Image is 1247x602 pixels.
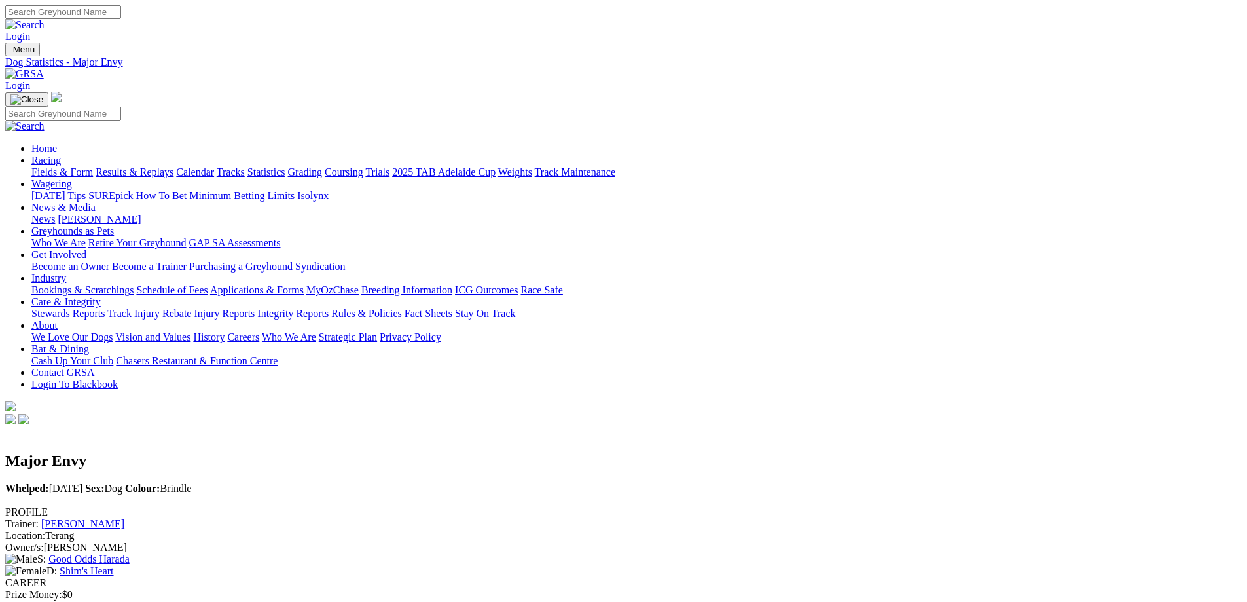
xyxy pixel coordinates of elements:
a: Login [5,31,30,42]
a: Privacy Policy [380,331,441,343]
span: Prize Money: [5,589,62,600]
div: PROFILE [5,506,1242,518]
a: Schedule of Fees [136,284,208,295]
div: Care & Integrity [31,308,1242,320]
span: Location: [5,530,45,541]
a: Statistics [247,166,285,178]
input: Search [5,107,121,121]
div: Bar & Dining [31,355,1242,367]
a: Vision and Values [115,331,190,343]
b: Whelped: [5,483,49,494]
a: Careers [227,331,259,343]
a: Racing [31,155,61,166]
div: About [31,331,1242,343]
a: Applications & Forms [210,284,304,295]
a: Weights [498,166,532,178]
a: Bar & Dining [31,343,89,354]
span: Trainer: [5,518,39,529]
a: News [31,214,55,225]
img: logo-grsa-white.png [5,401,16,411]
a: Cash Up Your Club [31,355,113,366]
a: ICG Outcomes [455,284,518,295]
a: Syndication [295,261,345,272]
a: Minimum Betting Limits [189,190,295,201]
a: History [193,331,225,343]
a: How To Bet [136,190,187,201]
a: Home [31,143,57,154]
a: About [31,320,58,331]
span: Dog [85,483,122,494]
span: Brindle [125,483,191,494]
a: Purchasing a Greyhound [189,261,293,272]
a: Breeding Information [361,284,452,295]
a: Shim's Heart [60,565,113,576]
span: D: [5,565,57,576]
a: Bookings & Scratchings [31,284,134,295]
img: Close [10,94,43,105]
a: Calendar [176,166,214,178]
button: Toggle navigation [5,92,48,107]
a: Race Safe [520,284,562,295]
img: logo-grsa-white.png [51,92,62,102]
a: Login [5,80,30,91]
a: SUREpick [88,190,133,201]
a: Good Odds Harada [48,554,130,565]
button: Toggle navigation [5,43,40,56]
b: Sex: [85,483,104,494]
a: Get Involved [31,249,86,260]
img: GRSA [5,68,44,80]
a: Fact Sheets [405,308,452,319]
a: Contact GRSA [31,367,94,378]
a: Who We Are [262,331,316,343]
div: CAREER [5,577,1242,589]
a: Isolynx [297,190,329,201]
a: Who We Are [31,237,86,248]
a: Care & Integrity [31,296,101,307]
a: Strategic Plan [319,331,377,343]
a: Trials [365,166,389,178]
a: [DATE] Tips [31,190,86,201]
img: Female [5,565,46,577]
a: [PERSON_NAME] [41,518,124,529]
a: Stay On Track [455,308,515,319]
div: $0 [5,589,1242,601]
img: twitter.svg [18,414,29,424]
b: Colour: [125,483,160,494]
a: Integrity Reports [257,308,329,319]
div: Racing [31,166,1242,178]
a: Tracks [217,166,245,178]
div: Terang [5,530,1242,542]
h2: Major Envy [5,452,1242,470]
a: Greyhounds as Pets [31,225,114,236]
a: News & Media [31,202,96,213]
a: Stewards Reports [31,308,105,319]
a: Coursing [325,166,363,178]
a: Become a Trainer [112,261,187,272]
a: Wagering [31,178,72,189]
div: Wagering [31,190,1242,202]
a: Retire Your Greyhound [88,237,187,248]
a: MyOzChase [306,284,359,295]
a: Injury Reports [194,308,255,319]
a: Track Maintenance [535,166,615,178]
img: facebook.svg [5,414,16,424]
a: Fields & Form [31,166,93,178]
div: Greyhounds as Pets [31,237,1242,249]
span: Menu [13,45,35,54]
span: [DATE] [5,483,82,494]
div: [PERSON_NAME] [5,542,1242,554]
a: Chasers Restaurant & Function Centre [116,355,278,366]
div: News & Media [31,214,1242,225]
a: Become an Owner [31,261,109,272]
a: Rules & Policies [331,308,402,319]
a: GAP SA Assessments [189,237,281,248]
img: Search [5,121,45,132]
a: [PERSON_NAME] [58,214,141,225]
a: Dog Statistics - Major Envy [5,56,1242,68]
a: Industry [31,273,66,284]
a: 2025 TAB Adelaide Cup [392,166,496,178]
div: Get Involved [31,261,1242,273]
img: Male [5,554,37,565]
img: Search [5,19,45,31]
